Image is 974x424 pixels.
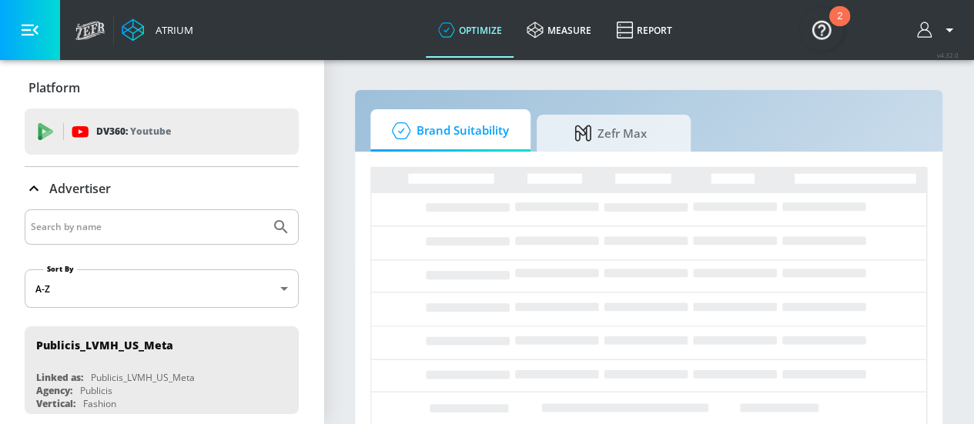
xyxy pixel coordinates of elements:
div: A-Z [25,269,299,308]
div: Publicis_LVMH_US_Meta [36,338,173,352]
p: Platform [28,79,80,96]
div: Fashion [83,397,116,410]
a: Atrium [122,18,193,42]
div: Vertical: [36,397,75,410]
p: Youtube [130,123,171,139]
div: Publicis [80,384,112,397]
a: Report [604,2,684,58]
div: Platform [25,66,299,109]
span: Zefr Max [552,115,669,152]
p: Advertiser [49,180,111,197]
p: DV360: [96,123,171,140]
a: measure [514,2,604,58]
div: Publicis_LVMH_US_MetaLinked as:Publicis_LVMH_US_MetaAgency:PublicisVertical:Fashion [25,326,299,414]
div: 2 [837,16,842,36]
div: Publicis_LVMH_US_Meta [91,371,195,384]
div: Linked as: [36,371,83,384]
span: v 4.32.0 [937,51,959,59]
div: Advertiser [25,167,299,210]
div: DV360: Youtube [25,109,299,155]
button: Open Resource Center, 2 new notifications [800,8,843,51]
a: optimize [426,2,514,58]
label: Sort By [44,264,77,274]
input: Search by name [31,217,264,237]
div: Agency: [36,384,72,397]
div: Atrium [149,23,193,37]
span: Brand Suitability [386,112,509,149]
